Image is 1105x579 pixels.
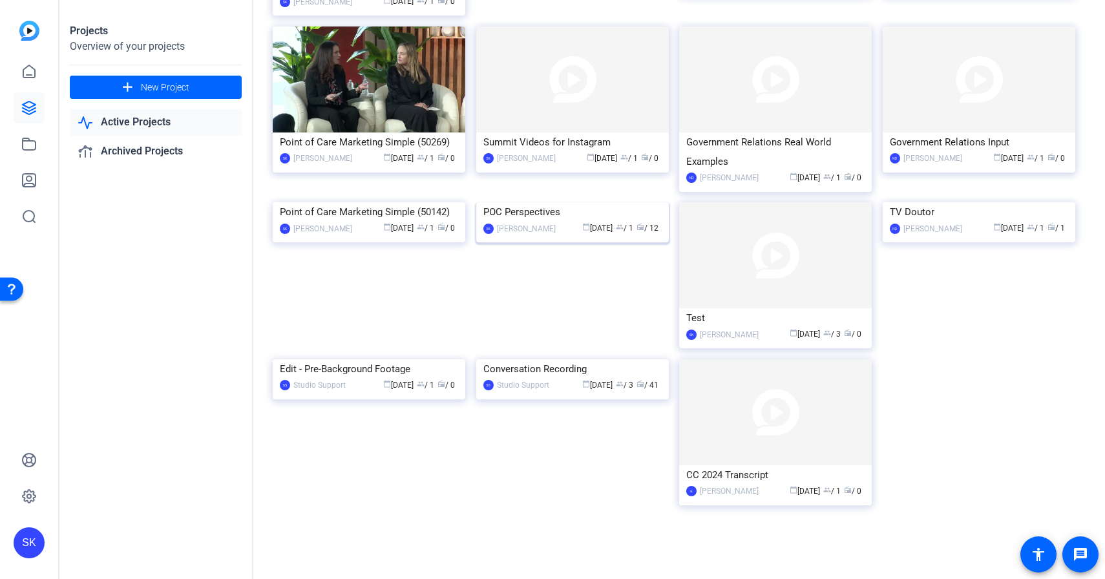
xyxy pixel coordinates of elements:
[890,153,900,163] div: ND
[844,173,852,180] span: radio
[844,173,861,182] span: / 0
[437,223,445,231] span: radio
[637,380,644,388] span: radio
[70,23,242,39] div: Projects
[383,153,391,161] span: calendar_today
[844,330,861,339] span: / 0
[383,224,414,233] span: [DATE]
[823,173,841,182] span: / 1
[844,486,852,494] span: radio
[1073,547,1088,562] mat-icon: message
[417,380,425,388] span: group
[19,21,39,41] img: blue-gradient.svg
[280,132,458,152] div: Point of Care Marketing Simple (50269)
[1047,153,1055,161] span: radio
[823,329,831,337] span: group
[437,154,455,163] span: / 0
[70,109,242,136] a: Active Projects
[890,224,900,234] div: ND
[417,381,434,390] span: / 1
[890,132,1068,152] div: Government Relations Input
[280,153,290,163] div: SK
[293,222,352,235] div: [PERSON_NAME]
[14,527,45,558] div: SK
[700,328,759,341] div: [PERSON_NAME]
[993,223,1001,231] span: calendar_today
[280,359,458,379] div: Edit - Pre-Background Footage
[637,224,658,233] span: / 12
[280,380,290,390] div: SS
[993,154,1024,163] span: [DATE]
[497,379,549,392] div: Studio Support
[844,487,861,496] span: / 0
[1047,223,1055,231] span: radio
[437,381,455,390] span: / 0
[383,380,391,388] span: calendar_today
[823,330,841,339] span: / 3
[141,81,189,94] span: New Project
[383,381,414,390] span: [DATE]
[993,224,1024,233] span: [DATE]
[686,132,865,171] div: Government Relations Real World Examples
[582,380,590,388] span: calendar_today
[637,381,658,390] span: / 41
[280,202,458,222] div: Point of Care Marketing Simple (50142)
[616,223,624,231] span: group
[823,173,831,180] span: group
[293,152,352,165] div: [PERSON_NAME]
[280,224,290,234] div: SK
[637,223,644,231] span: radio
[497,222,556,235] div: [PERSON_NAME]
[844,329,852,337] span: radio
[417,224,434,233] span: / 1
[383,223,391,231] span: calendar_today
[417,223,425,231] span: group
[641,153,649,161] span: radio
[993,153,1001,161] span: calendar_today
[483,132,662,152] div: Summit Videos for Instagram
[616,380,624,388] span: group
[1027,224,1044,233] span: / 1
[582,223,590,231] span: calendar_today
[686,486,697,496] div: E
[70,39,242,54] div: Overview of your projects
[483,359,662,379] div: Conversation Recording
[641,154,658,163] span: / 0
[790,486,797,494] span: calendar_today
[120,79,136,96] mat-icon: add
[616,381,633,390] span: / 3
[686,465,865,485] div: CC 2024 Transcript
[483,380,494,390] div: SS
[790,173,820,182] span: [DATE]
[903,152,962,165] div: [PERSON_NAME]
[70,76,242,99] button: New Project
[686,308,865,328] div: Test
[903,222,962,235] div: [PERSON_NAME]
[1027,154,1044,163] span: / 1
[497,152,556,165] div: [PERSON_NAME]
[483,153,494,163] div: SK
[587,153,595,161] span: calendar_today
[823,486,831,494] span: group
[483,224,494,234] div: SK
[1027,153,1035,161] span: group
[383,154,414,163] span: [DATE]
[582,381,613,390] span: [DATE]
[1031,547,1046,562] mat-icon: accessibility
[700,485,759,498] div: [PERSON_NAME]
[790,173,797,180] span: calendar_today
[700,171,759,184] div: [PERSON_NAME]
[620,154,638,163] span: / 1
[823,487,841,496] span: / 1
[1027,223,1035,231] span: group
[437,224,455,233] span: / 0
[582,224,613,233] span: [DATE]
[417,154,434,163] span: / 1
[616,224,633,233] span: / 1
[686,330,697,340] div: SK
[790,329,797,337] span: calendar_today
[790,487,820,496] span: [DATE]
[70,138,242,165] a: Archived Projects
[417,153,425,161] span: group
[483,202,662,222] div: POC Perspectives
